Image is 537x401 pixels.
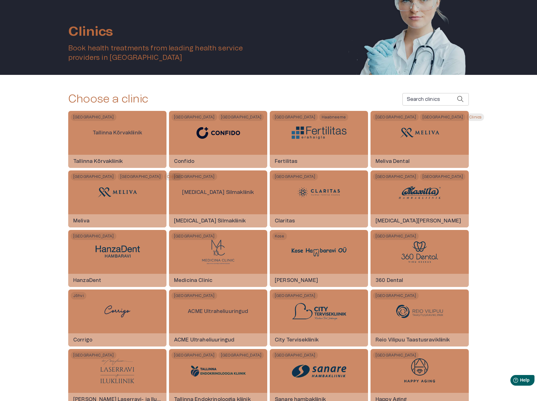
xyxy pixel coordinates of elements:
[202,239,235,264] img: Medicina Clinic logo
[94,183,141,202] img: Meliva logo
[68,24,271,39] h1: Clinics
[272,352,318,359] span: [GEOGRAPHIC_DATA]
[488,372,537,390] iframe: Help widget launcher
[371,331,455,348] h6: Reio Vilipuu Taastusravikliinik
[100,358,134,383] img: Dr Mari Laasma Laserravi- ja Ilukliinik logo
[169,212,251,229] h6: [MEDICAL_DATA] Silmakliinik
[270,289,368,346] a: [GEOGRAPHIC_DATA]City Tervisekliinik logoCity Tervisekliinik
[183,303,253,320] p: ACME Ultraheliuuringud
[404,358,435,383] img: Happy Aging logo
[68,111,166,168] a: [GEOGRAPHIC_DATA]Tallinna KõrvakliinikTallinna Kõrvakliinik
[371,272,408,289] h6: 360 Dental
[169,289,267,346] a: [GEOGRAPHIC_DATA]ACME UltraheliuuringudACME Ultraheliuuringud
[177,184,259,201] p: [MEDICAL_DATA] Silmakliinik
[68,289,166,346] a: JõhviCorrigo logoCorrigo
[371,289,469,346] a: [GEOGRAPHIC_DATA]Reio Vilipuu Taastusravikliinik logoReio Vilipuu Taastusravikliinik
[292,302,346,320] img: City Tervisekliinik logo
[270,153,303,170] h6: Fertilitas
[68,331,97,348] h6: Corrigo
[171,352,217,359] span: [GEOGRAPHIC_DATA]
[373,232,419,240] span: [GEOGRAPHIC_DATA]
[164,173,182,180] span: Clinics
[191,366,246,377] img: Tallinna Endokrinoloogia kliinik logo
[88,124,147,142] p: Tallinna Kõrvakliinik
[373,173,419,180] span: [GEOGRAPHIC_DATA]
[171,292,217,299] span: [GEOGRAPHIC_DATA]
[292,127,346,139] img: Fertilitas logo
[371,153,415,170] h6: Meliva Dental
[191,122,246,144] img: Confido logo
[68,212,95,229] h6: Meliva
[171,173,217,180] span: [GEOGRAPHIC_DATA]
[272,292,318,299] span: [GEOGRAPHIC_DATA]
[401,241,438,263] img: 360 Dental logo
[169,170,267,227] a: [GEOGRAPHIC_DATA][MEDICAL_DATA] Silmakliinik[MEDICAL_DATA] Silmakliinik
[270,111,368,168] a: [GEOGRAPHIC_DATA]HaabneemeFertilitas logoFertilitas
[68,92,148,106] h2: Choose a clinic
[218,113,264,121] span: [GEOGRAPHIC_DATA]
[270,230,368,287] a: KoseKose Hambaravi logo[PERSON_NAME]
[169,331,239,348] h6: ACME Ultraheliuuringud
[218,352,264,359] span: [GEOGRAPHIC_DATA]
[396,183,443,202] img: Maxilla Hambakliinik logo
[373,352,419,359] span: [GEOGRAPHIC_DATA]
[102,299,133,324] img: Corrigo logo
[68,272,106,289] h6: HanzaDent
[68,230,166,287] a: [GEOGRAPHIC_DATA]HanzaDent logoHanzaDent
[270,331,324,348] h6: City Tervisekliinik
[292,247,346,257] img: Kose Hambaravi logo
[272,113,318,121] span: [GEOGRAPHIC_DATA]
[467,113,484,121] span: Clinics
[71,292,86,299] span: Jõhvi
[371,230,469,287] a: [GEOGRAPHIC_DATA]360 Dental logo360 Dental
[68,170,166,227] a: [GEOGRAPHIC_DATA][GEOGRAPHIC_DATA]ClinicsMeliva logoMeliva
[371,111,469,168] a: [GEOGRAPHIC_DATA][GEOGRAPHIC_DATA]ClinicsMeliva Dental logoMeliva Dental
[272,173,318,180] span: [GEOGRAPHIC_DATA]
[68,153,128,170] h6: Tallinna Kõrvakliinik
[373,292,419,299] span: [GEOGRAPHIC_DATA]
[118,173,163,180] span: [GEOGRAPHIC_DATA]
[319,113,348,121] span: Haabneeme
[171,113,217,121] span: [GEOGRAPHIC_DATA]
[71,113,116,121] span: [GEOGRAPHIC_DATA]
[68,44,271,62] h5: Book health treatments from leading health service providers in [GEOGRAPHIC_DATA]
[373,113,419,121] span: [GEOGRAPHIC_DATA]
[272,232,287,240] span: Kose
[71,232,116,240] span: [GEOGRAPHIC_DATA]
[396,305,443,318] img: Reio Vilipuu Taastusravikliinik logo
[420,113,466,121] span: [GEOGRAPHIC_DATA]
[171,232,217,240] span: [GEOGRAPHIC_DATA]
[396,123,443,142] img: Meliva Dental logo
[169,153,199,170] h6: Confido
[270,170,368,227] a: [GEOGRAPHIC_DATA]Claritas logoClaritas
[371,170,469,227] a: [GEOGRAPHIC_DATA][GEOGRAPHIC_DATA]Maxilla Hambakliinik logo[MEDICAL_DATA][PERSON_NAME]
[295,183,342,202] img: Claritas logo
[420,173,466,180] span: [GEOGRAPHIC_DATA]
[71,352,116,359] span: [GEOGRAPHIC_DATA]
[169,111,267,168] a: [GEOGRAPHIC_DATA][GEOGRAPHIC_DATA]Confido logoConfido
[270,212,300,229] h6: Claritas
[90,243,145,261] img: HanzaDent logo
[169,230,267,287] a: [GEOGRAPHIC_DATA]Medicina Clinic logoMedicina Clinic
[292,361,346,381] img: Sanare hambakliinik logo
[371,212,466,229] h6: [MEDICAL_DATA][PERSON_NAME]
[270,272,323,289] h6: [PERSON_NAME]
[71,173,116,180] span: [GEOGRAPHIC_DATA]
[169,272,217,289] h6: Medicina Clinic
